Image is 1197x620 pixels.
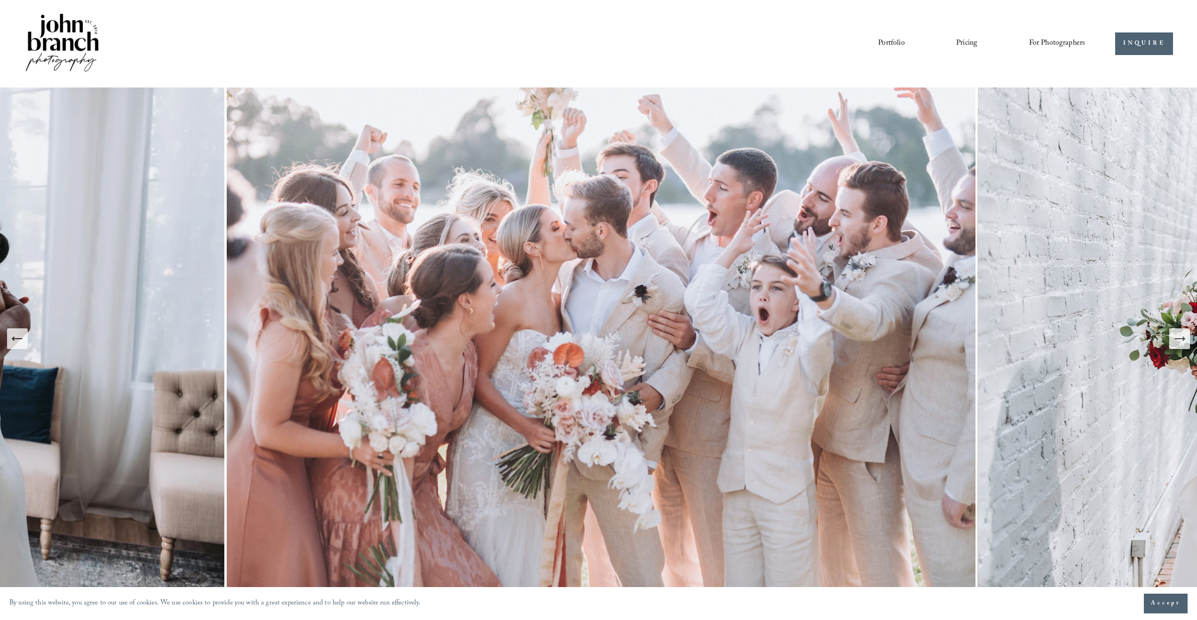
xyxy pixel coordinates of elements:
a: INQUIRE [1115,32,1173,56]
span: Accept [1151,599,1181,608]
button: Accept [1144,594,1188,613]
span: For Photographers [1029,36,1086,51]
img: John Branch IV Photography [24,12,100,75]
a: folder dropdown [1029,36,1086,52]
p: By using this website, you agree to our use of cookies. We use cookies to provide you with a grea... [9,597,421,611]
button: Previous Slide [7,328,28,349]
img: A wedding party celebrating outdoors, featuring a bride and groom kissing amidst cheering bridesm... [224,87,978,590]
button: Next Slide [1169,328,1190,349]
a: Portfolio [878,36,904,52]
a: Pricing [956,36,977,52]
